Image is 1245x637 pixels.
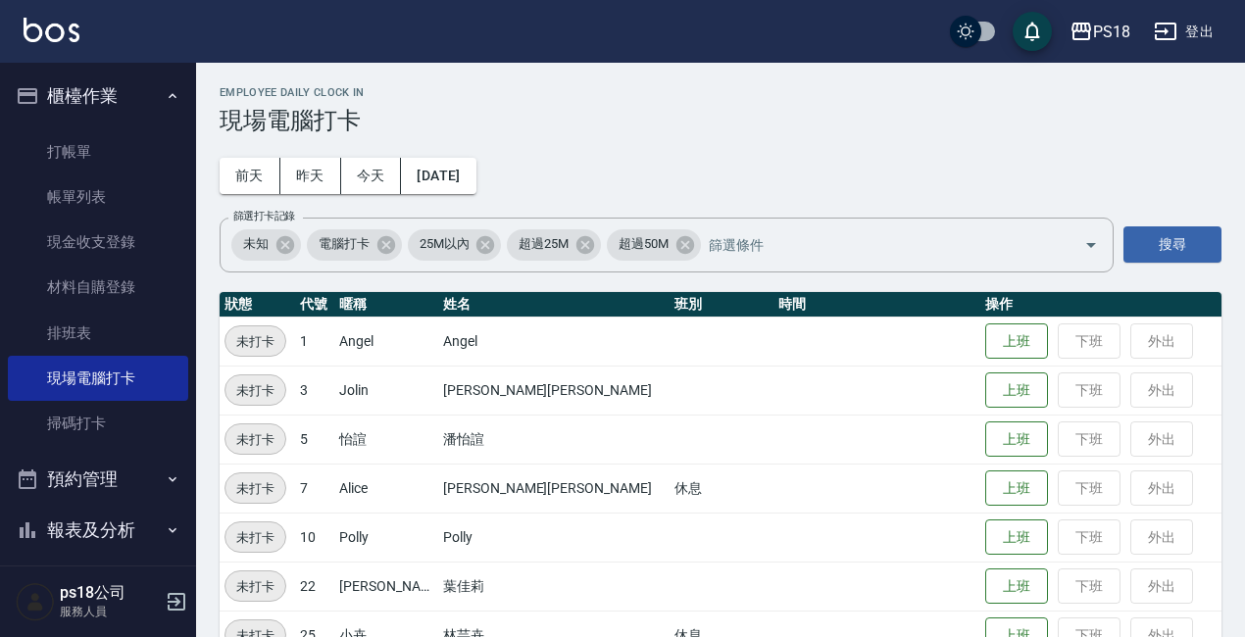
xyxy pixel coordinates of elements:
[438,366,670,415] td: [PERSON_NAME][PERSON_NAME]
[225,380,285,401] span: 未打卡
[225,331,285,352] span: 未打卡
[1062,12,1138,52] button: PS18
[8,505,188,556] button: 報表及分析
[1123,226,1221,263] button: 搜尋
[670,464,773,513] td: 休息
[1075,229,1107,261] button: Open
[295,415,334,464] td: 5
[438,317,670,366] td: Angel
[438,415,670,464] td: 潘怡諠
[985,323,1048,360] button: 上班
[334,292,438,318] th: 暱稱
[507,234,580,254] span: 超過25M
[225,576,285,597] span: 未打卡
[438,292,670,318] th: 姓名
[307,234,381,254] span: 電腦打卡
[8,71,188,122] button: 櫃檯作業
[670,292,773,318] th: 班別
[980,292,1221,318] th: 操作
[773,292,981,318] th: 時間
[60,603,160,620] p: 服務人員
[280,158,341,194] button: 昨天
[24,18,79,42] img: Logo
[295,513,334,562] td: 10
[334,366,438,415] td: Jolin
[8,555,188,606] button: 客戶管理
[225,478,285,499] span: 未打卡
[8,311,188,356] a: 排班表
[231,229,301,261] div: 未知
[60,583,160,603] h5: ps18公司
[295,562,334,611] td: 22
[334,317,438,366] td: Angel
[401,158,475,194] button: [DATE]
[985,519,1048,556] button: 上班
[225,429,285,450] span: 未打卡
[295,464,334,513] td: 7
[438,562,670,611] td: 葉佳莉
[233,209,295,223] label: 篩選打卡記錄
[607,234,680,254] span: 超過50M
[8,129,188,174] a: 打帳單
[295,292,334,318] th: 代號
[220,86,1221,99] h2: Employee Daily Clock In
[231,234,280,254] span: 未知
[16,582,55,621] img: Person
[607,229,701,261] div: 超過50M
[985,372,1048,409] button: 上班
[334,513,438,562] td: Polly
[704,227,1050,262] input: 篩選條件
[220,107,1221,134] h3: 現場電腦打卡
[295,317,334,366] td: 1
[8,174,188,220] a: 帳單列表
[334,464,438,513] td: Alice
[8,401,188,446] a: 掃碼打卡
[438,513,670,562] td: Polly
[8,356,188,401] a: 現場電腦打卡
[408,229,502,261] div: 25M以內
[334,562,438,611] td: [PERSON_NAME]
[507,229,601,261] div: 超過25M
[220,292,295,318] th: 狀態
[225,527,285,548] span: 未打卡
[985,421,1048,458] button: 上班
[408,234,481,254] span: 25M以內
[1146,14,1221,50] button: 登出
[985,470,1048,507] button: 上班
[307,229,402,261] div: 電腦打卡
[220,158,280,194] button: 前天
[295,366,334,415] td: 3
[1093,20,1130,44] div: PS18
[1013,12,1052,51] button: save
[8,220,188,265] a: 現金收支登錄
[341,158,402,194] button: 今天
[985,568,1048,605] button: 上班
[8,454,188,505] button: 預約管理
[334,415,438,464] td: 怡諠
[8,265,188,310] a: 材料自購登錄
[438,464,670,513] td: [PERSON_NAME][PERSON_NAME]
